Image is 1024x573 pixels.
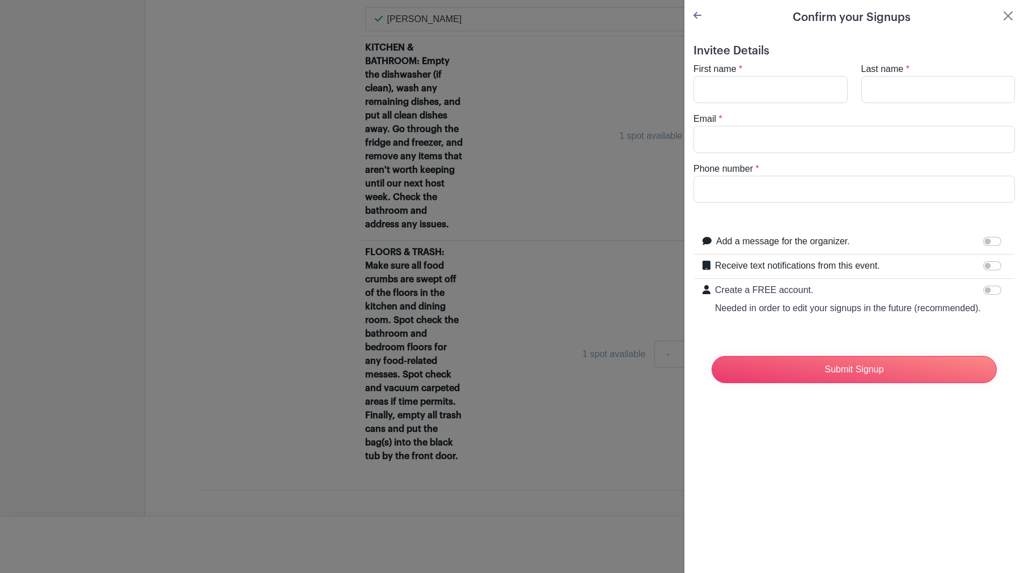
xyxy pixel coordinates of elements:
[693,44,1015,58] h5: Invitee Details
[793,9,911,26] h5: Confirm your Signups
[715,259,880,273] label: Receive text notifications from this event.
[712,356,997,383] input: Submit Signup
[715,283,981,297] p: Create a FREE account.
[693,112,716,126] label: Email
[1001,9,1015,23] button: Close
[693,62,737,76] label: First name
[861,62,904,76] label: Last name
[693,162,753,176] label: Phone number
[715,302,981,315] p: Needed in order to edit your signups in the future (recommended).
[716,235,850,248] label: Add a message for the organizer.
